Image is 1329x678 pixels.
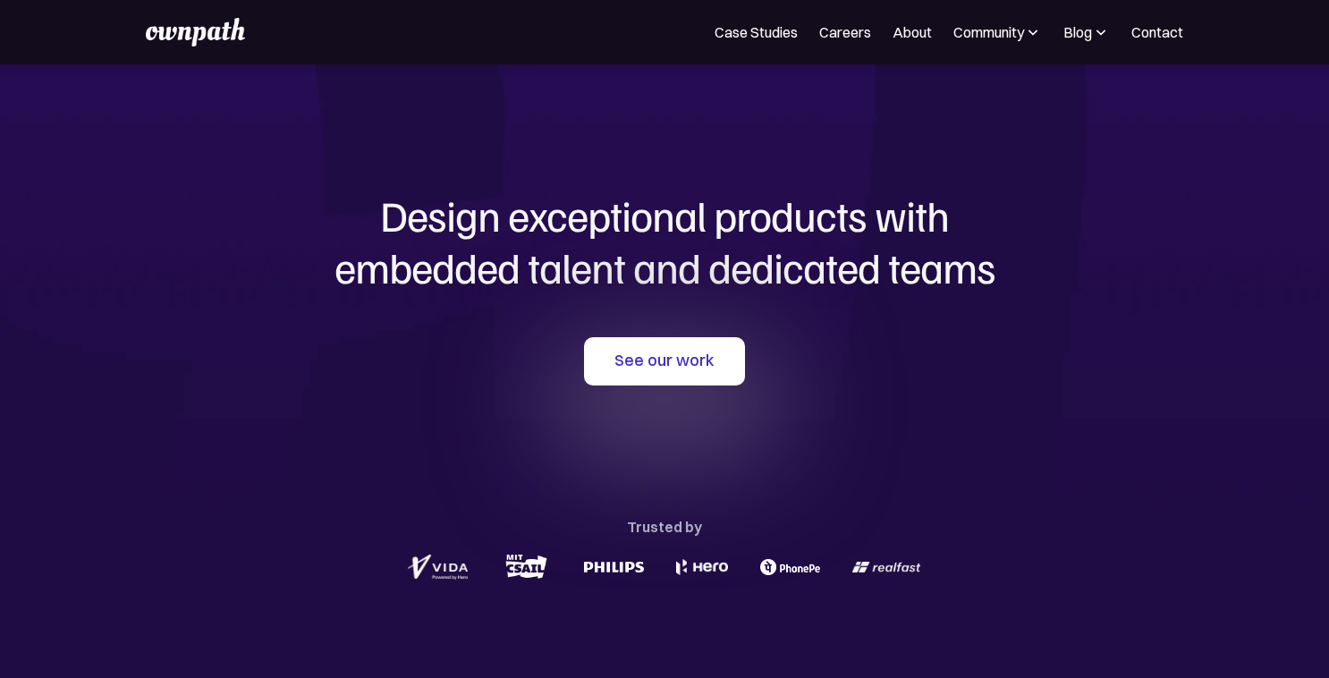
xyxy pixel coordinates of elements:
[715,21,798,43] a: Case Studies
[953,21,1042,43] div: Community
[627,514,702,539] div: Trusted by
[893,21,932,43] a: About
[584,337,745,386] a: See our work
[1063,21,1092,43] div: Blog
[1063,21,1110,43] div: Blog
[1131,21,1183,43] a: Contact
[819,21,871,43] a: Careers
[235,190,1094,292] h1: Design exceptional products with embedded talent and dedicated teams
[953,21,1024,43] div: Community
